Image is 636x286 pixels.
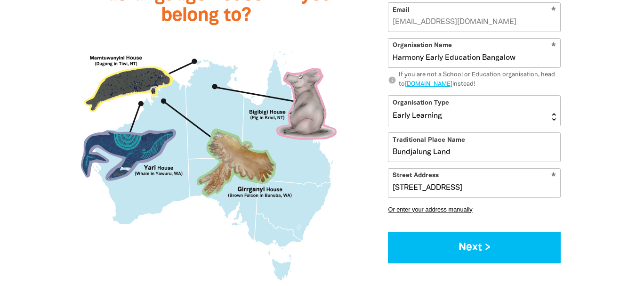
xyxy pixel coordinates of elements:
[388,232,561,263] button: Next >
[388,206,561,213] button: Or enter your address manually
[399,71,561,89] div: If you are not a School or Education organisation, head to instead!
[388,75,396,84] i: info
[405,81,452,87] a: [DOMAIN_NAME]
